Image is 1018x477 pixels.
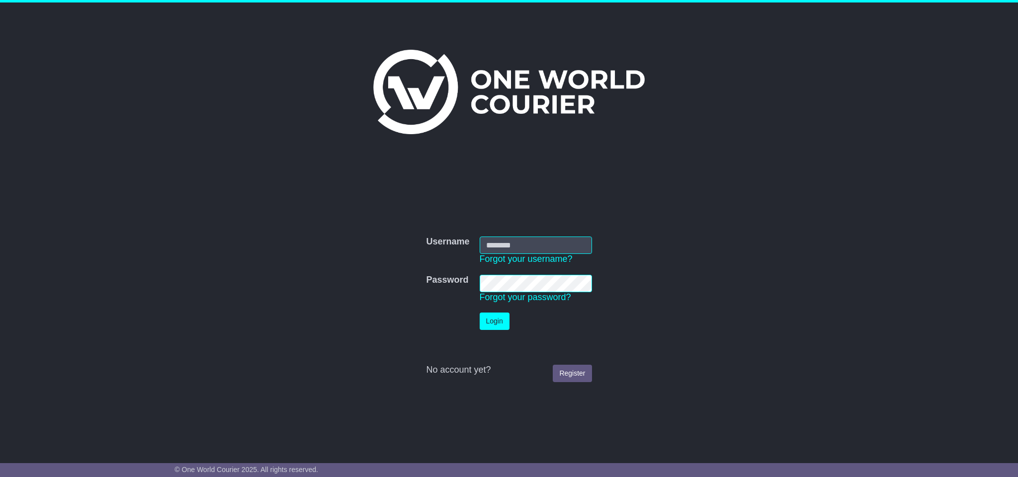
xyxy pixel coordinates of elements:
[480,254,573,264] a: Forgot your username?
[174,466,318,474] span: © One World Courier 2025. All rights reserved.
[426,275,468,286] label: Password
[426,237,469,247] label: Username
[553,365,592,382] a: Register
[480,292,571,302] a: Forgot your password?
[373,50,645,134] img: One World
[426,365,592,376] div: No account yet?
[480,313,509,330] button: Login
